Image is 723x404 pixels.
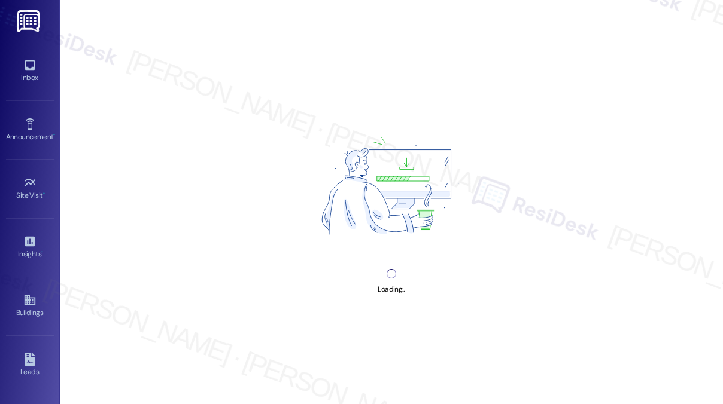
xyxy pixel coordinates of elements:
a: Buildings [6,290,54,322]
span: • [41,248,43,256]
a: Leads [6,349,54,381]
img: ResiDesk Logo [17,10,42,32]
span: • [53,131,55,139]
a: Site Visit • [6,173,54,205]
span: • [43,189,45,198]
a: Inbox [6,55,54,87]
div: Loading... [378,283,405,296]
a: Insights • [6,231,54,264]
